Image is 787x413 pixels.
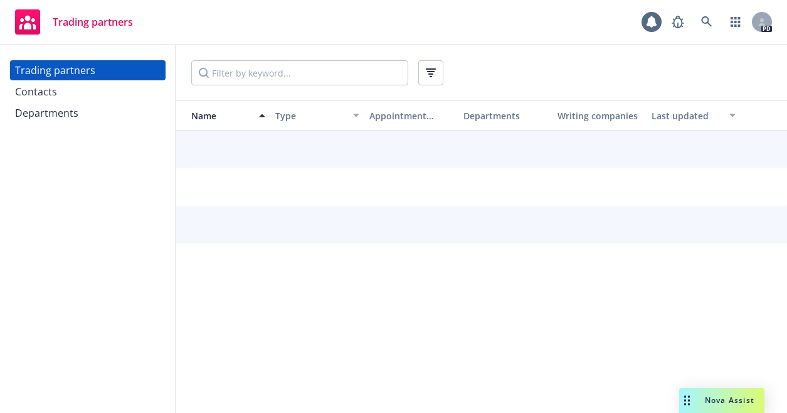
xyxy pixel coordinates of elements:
[275,109,346,122] div: Type
[181,109,251,122] div: Name
[10,4,138,40] a: Trading partners
[458,100,552,131] button: Departments
[10,82,166,102] a: Contacts
[176,100,270,131] button: Name
[694,9,719,35] a: Search
[53,17,133,27] span: Trading partners
[652,109,722,122] div: Last updated
[369,109,453,122] div: Appointment status
[15,60,95,80] div: Trading partners
[552,100,647,131] button: Writing companies
[679,388,695,413] div: Drag to move
[15,82,57,102] div: Contacts
[15,103,78,123] div: Departments
[10,60,166,80] a: Trading partners
[557,109,642,122] div: Writing companies
[723,9,748,35] a: Switch app
[705,395,754,405] span: Nova Assist
[665,9,690,35] a: Report a Bug
[679,388,764,413] button: Nova Assist
[463,109,547,122] div: Departments
[270,100,364,131] button: Type
[10,103,166,123] a: Departments
[364,100,458,131] button: Appointment status
[191,60,408,85] input: Filter by keyword...
[647,100,741,131] button: Last updated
